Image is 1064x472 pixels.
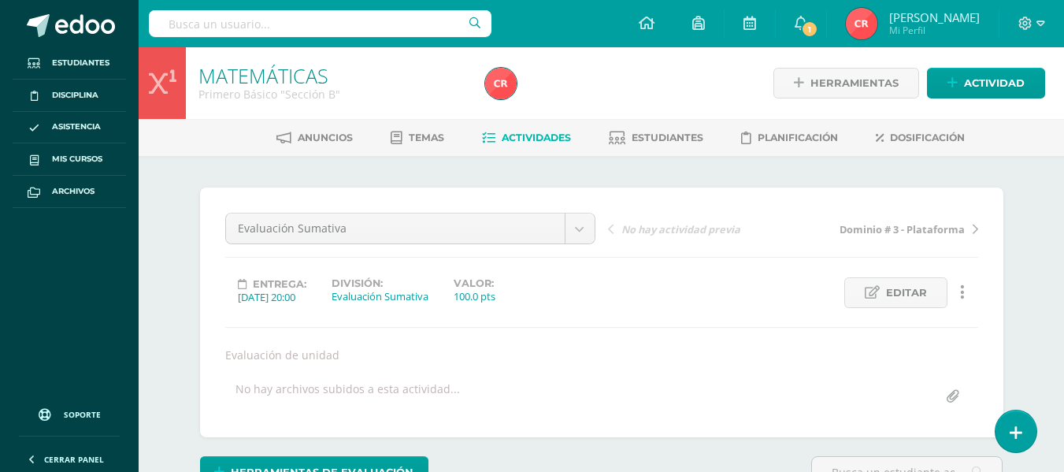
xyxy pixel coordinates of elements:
[485,68,517,99] img: c93f8289ae796eea101f01ce36f82ceb.png
[876,125,965,151] a: Dosificación
[13,80,126,112] a: Disciplina
[238,214,553,243] span: Evaluación Sumativa
[298,132,353,143] span: Anuncios
[52,185,95,198] span: Archivos
[840,222,965,236] span: Dominio # 3 - Plataforma
[889,9,980,25] span: [PERSON_NAME]
[886,278,927,307] span: Editar
[64,409,101,420] span: Soporte
[810,69,899,98] span: Herramientas
[927,68,1045,98] a: Actividad
[391,125,444,151] a: Temas
[846,8,877,39] img: c93f8289ae796eea101f01ce36f82ceb.png
[13,47,126,80] a: Estudiantes
[332,277,428,289] label: División:
[13,112,126,144] a: Asistencia
[964,69,1025,98] span: Actividad
[198,87,466,102] div: Primero Básico 'Sección B'
[198,62,328,89] a: MATEMÁTICAS
[52,121,101,133] span: Asistencia
[454,277,495,289] label: Valor:
[13,143,126,176] a: Mis cursos
[13,176,126,208] a: Archivos
[276,125,353,151] a: Anuncios
[609,125,703,151] a: Estudiantes
[219,347,984,362] div: Evaluación de unidad
[773,68,919,98] a: Herramientas
[226,214,595,243] a: Evaluación Sumativa
[621,222,740,236] span: No hay actividad previa
[238,290,306,304] div: [DATE] 20:00
[890,132,965,143] span: Dosificación
[409,132,444,143] span: Temas
[52,89,98,102] span: Disciplina
[801,20,818,38] span: 1
[52,153,102,165] span: Mis cursos
[253,278,306,290] span: Entrega:
[889,24,980,37] span: Mi Perfil
[332,289,428,303] div: Evaluación Sumativa
[793,221,978,236] a: Dominio # 3 - Plataforma
[454,289,495,303] div: 100.0 pts
[52,57,109,69] span: Estudiantes
[44,454,104,465] span: Cerrar panel
[502,132,571,143] span: Actividades
[482,125,571,151] a: Actividades
[149,10,491,37] input: Busca un usuario...
[632,132,703,143] span: Estudiantes
[198,65,466,87] h1: MATEMÁTICAS
[19,393,120,432] a: Soporte
[758,132,838,143] span: Planificación
[741,125,838,151] a: Planificación
[235,381,460,412] div: No hay archivos subidos a esta actividad...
